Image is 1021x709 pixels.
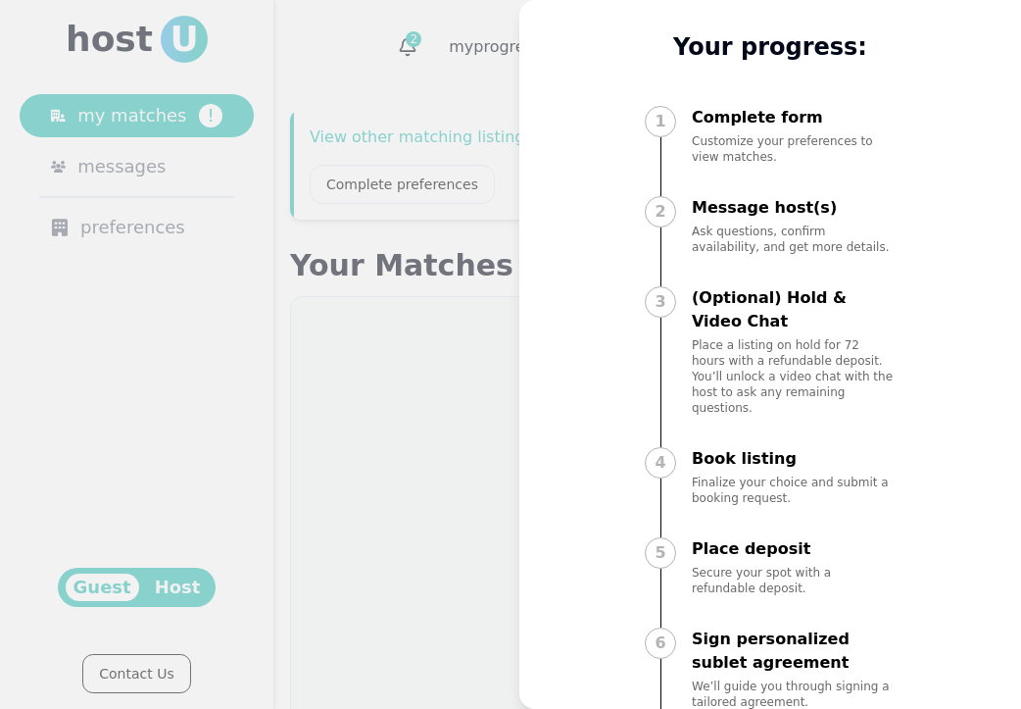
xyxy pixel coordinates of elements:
[645,286,676,318] div: 3
[692,475,896,506] p: Finalize your choice and submit a booking request.
[692,337,896,416] p: Place a listing on hold for 72 hours with a refundable deposit. You’ll unlock a video chat with t...
[692,196,896,220] p: Message host(s)
[692,106,896,129] p: Complete form
[645,106,676,137] div: 1
[692,628,896,675] p: Sign personalized sublet agreement
[645,196,676,228] div: 2
[645,447,676,479] div: 4
[692,224,896,255] p: Ask questions, confirm availability, and get more details.
[645,31,896,63] p: Your progress:
[692,133,896,165] p: Customize your preferences to view matches.
[692,537,896,561] p: Place deposit
[692,447,896,471] p: Book listing
[692,286,896,333] p: (Optional) Hold & Video Chat
[692,565,896,596] p: Secure your spot with a refundable deposit.
[645,537,676,569] div: 5
[645,628,676,659] div: 6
